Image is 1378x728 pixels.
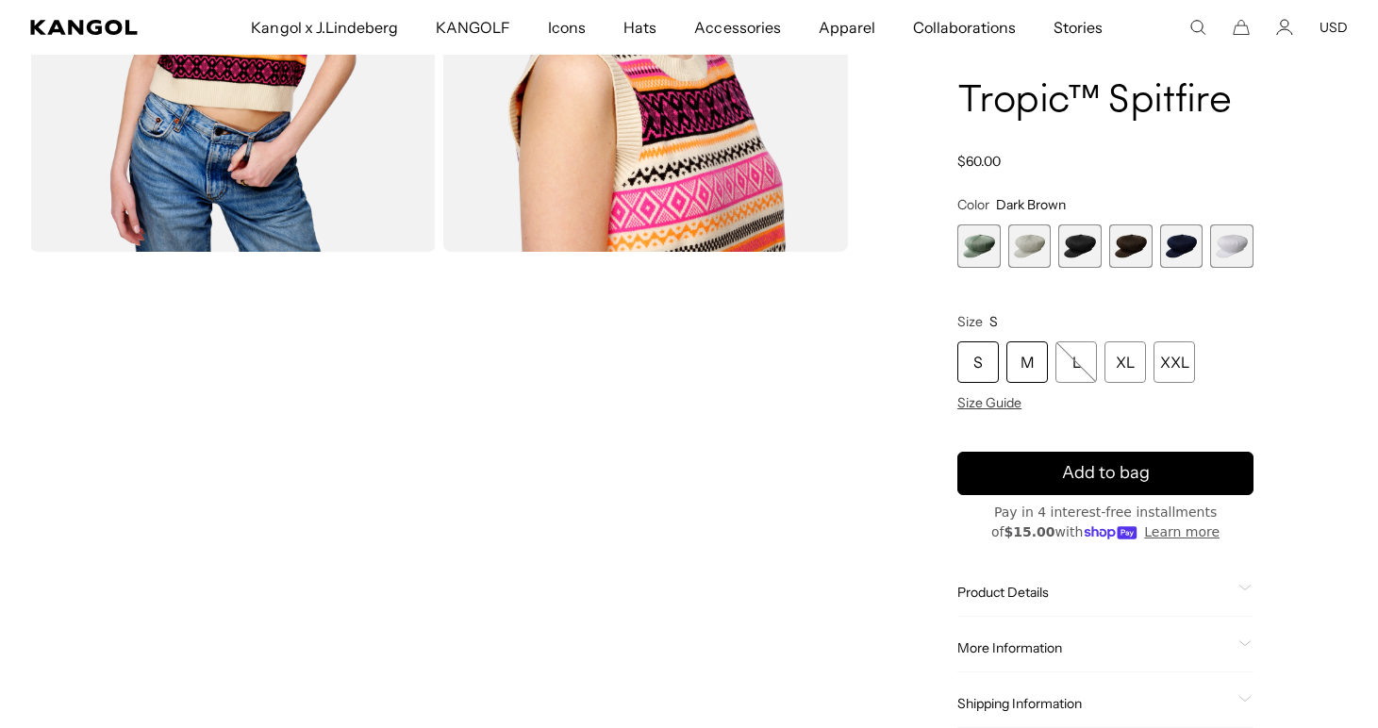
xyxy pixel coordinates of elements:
[1109,224,1153,268] div: 4 of 6
[957,584,1231,601] span: Product Details
[1210,224,1253,268] label: White
[957,224,1001,268] div: 1 of 6
[1160,224,1204,268] div: 5 of 6
[957,224,1001,268] label: SAGE GREEN
[957,394,1021,411] span: Size Guide
[1109,224,1153,268] label: Dark Brown
[957,341,999,383] div: S
[1058,224,1102,268] label: Black
[30,20,165,35] a: Kangol
[957,639,1231,656] span: More Information
[957,81,1253,123] h1: Tropic™ Spitfire
[1062,460,1150,486] span: Add to bag
[1008,224,1052,268] label: Moonstruck
[1154,341,1195,383] div: XXL
[1189,19,1206,36] summary: Search here
[957,196,989,213] span: Color
[957,695,1231,712] span: Shipping Information
[1006,341,1048,383] div: M
[989,313,998,330] span: S
[957,153,1001,170] span: $60.00
[1008,224,1052,268] div: 2 of 6
[1104,341,1146,383] div: XL
[957,452,1253,495] button: Add to bag
[957,313,983,330] span: Size
[1160,224,1204,268] label: Navy
[1058,224,1102,268] div: 3 of 6
[996,196,1066,213] span: Dark Brown
[1055,341,1097,383] div: L
[1320,19,1348,36] button: USD
[1210,224,1253,268] div: 6 of 6
[1276,19,1293,36] a: Account
[1233,19,1250,36] button: Cart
